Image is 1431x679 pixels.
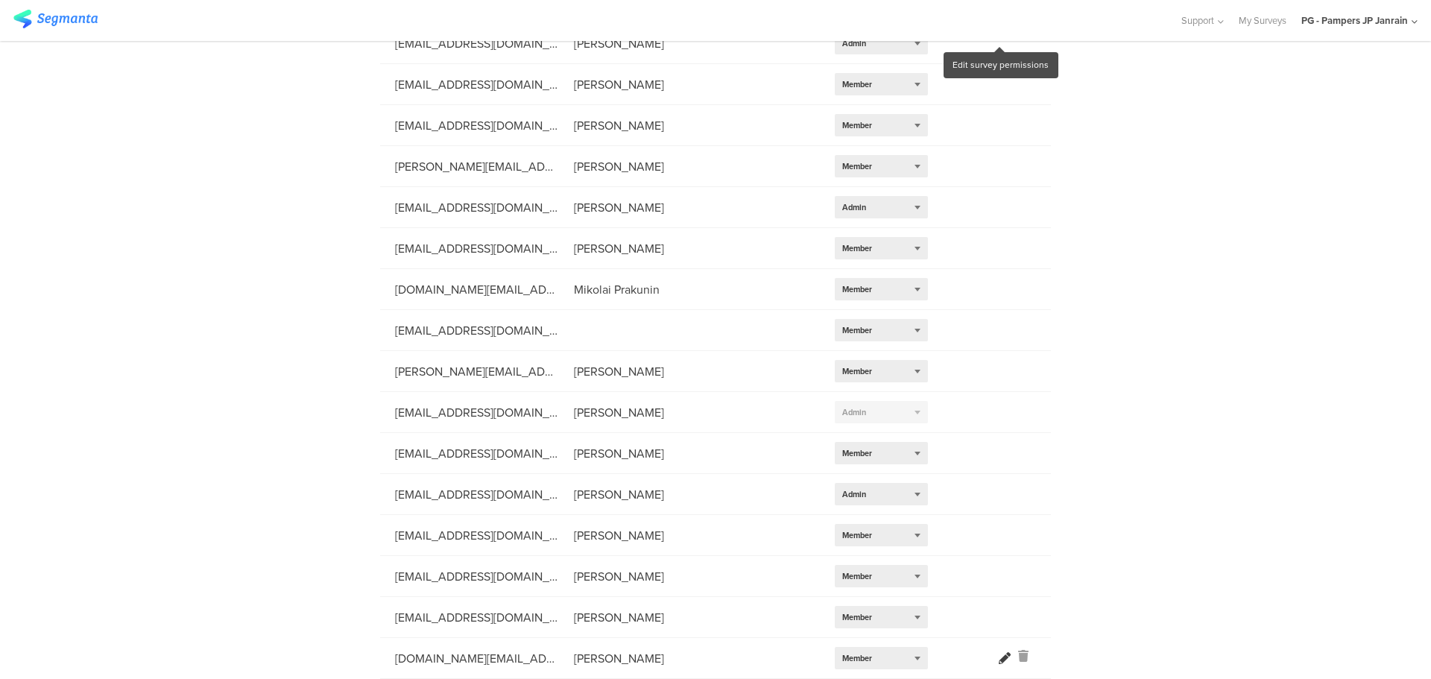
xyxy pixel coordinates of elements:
div: [PERSON_NAME] [559,650,820,667]
span: Member [842,611,872,623]
img: segmanta logo [13,10,98,28]
div: [PERSON_NAME] [559,445,820,462]
div: [PERSON_NAME] [559,568,820,585]
div: [EMAIL_ADDRESS][DOMAIN_NAME] [380,35,559,52]
div: [PERSON_NAME] [559,117,820,134]
span: Member [842,283,872,295]
div: [PERSON_NAME] [559,240,820,257]
span: Admin [842,201,866,213]
div: [PERSON_NAME][EMAIL_ADDRESS][DOMAIN_NAME] [380,363,559,380]
div: [DOMAIN_NAME][EMAIL_ADDRESS][DOMAIN_NAME] [380,650,559,667]
span: Member [842,119,872,131]
div: [DOMAIN_NAME][EMAIL_ADDRESS][DOMAIN_NAME] [380,281,559,298]
div: [PERSON_NAME] [559,527,820,544]
div: [EMAIL_ADDRESS][DOMAIN_NAME] [380,445,559,462]
div: [PERSON_NAME] [559,609,820,626]
span: Member [842,652,872,664]
div: PG - Pampers JP Janrain [1301,13,1408,28]
span: Admin [842,406,866,418]
span: Support [1181,13,1214,28]
span: Member [842,529,872,541]
div: [PERSON_NAME][EMAIL_ADDRESS][DOMAIN_NAME] [380,158,559,175]
div: [EMAIL_ADDRESS][DOMAIN_NAME] [380,568,559,585]
div: [PERSON_NAME] [559,199,820,216]
div: [PERSON_NAME] [559,76,820,93]
div: [PERSON_NAME] [559,363,820,380]
div: [EMAIL_ADDRESS][DOMAIN_NAME] [380,609,559,626]
span: Member [842,570,872,582]
div: [EMAIL_ADDRESS][DOMAIN_NAME] [380,76,559,93]
div: [EMAIL_ADDRESS][DOMAIN_NAME] [380,199,559,216]
span: Member [842,160,872,172]
div: [PERSON_NAME] [559,35,820,52]
span: Admin [842,37,866,49]
div: [EMAIL_ADDRESS][DOMAIN_NAME] [380,322,559,339]
div: [PERSON_NAME] [559,404,820,421]
span: Member [842,324,872,336]
span: Member [842,447,872,459]
span: Member [842,78,872,90]
span: Member [842,365,872,377]
div: [EMAIL_ADDRESS][DOMAIN_NAME] [380,486,559,503]
div: Edit survey permissions [948,54,1053,76]
div: [PERSON_NAME] [559,158,820,175]
span: Member [842,242,872,254]
div: [EMAIL_ADDRESS][DOMAIN_NAME] [380,404,559,421]
div: [EMAIL_ADDRESS][DOMAIN_NAME] [380,117,559,134]
div: [EMAIL_ADDRESS][DOMAIN_NAME] [380,527,559,544]
div: [PERSON_NAME] [559,486,820,503]
span: Admin [842,488,866,500]
div: Mikolai Prakunin [559,281,820,298]
div: [EMAIL_ADDRESS][DOMAIN_NAME] [380,240,559,257]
